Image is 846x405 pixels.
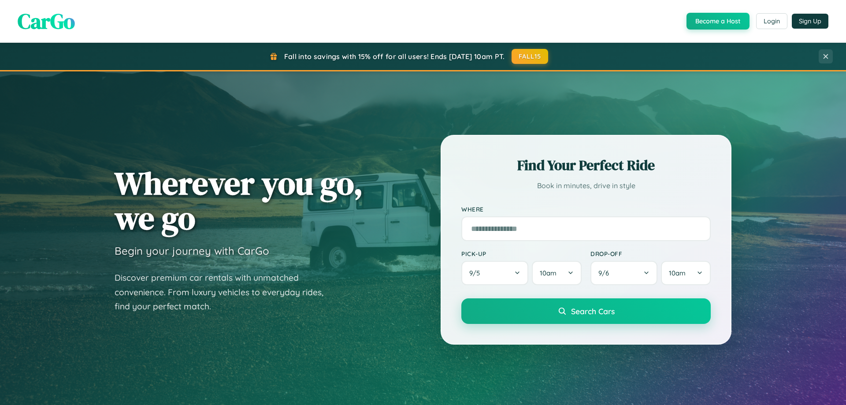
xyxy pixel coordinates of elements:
[461,179,711,192] p: Book in minutes, drive in style
[461,156,711,175] h2: Find Your Perfect Ride
[590,250,711,257] label: Drop-off
[571,306,615,316] span: Search Cars
[792,14,828,29] button: Sign Up
[669,269,686,277] span: 10am
[461,261,528,285] button: 9/5
[461,298,711,324] button: Search Cars
[598,269,613,277] span: 9 / 6
[590,261,657,285] button: 9/6
[284,52,505,61] span: Fall into savings with 15% off for all users! Ends [DATE] 10am PT.
[115,166,363,235] h1: Wherever you go, we go
[512,49,549,64] button: FALL15
[661,261,711,285] button: 10am
[532,261,582,285] button: 10am
[18,7,75,36] span: CarGo
[115,244,269,257] h3: Begin your journey with CarGo
[756,13,787,29] button: Login
[461,250,582,257] label: Pick-up
[469,269,484,277] span: 9 / 5
[540,269,557,277] span: 10am
[461,205,711,213] label: Where
[686,13,750,30] button: Become a Host
[115,271,335,314] p: Discover premium car rentals with unmatched convenience. From luxury vehicles to everyday rides, ...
